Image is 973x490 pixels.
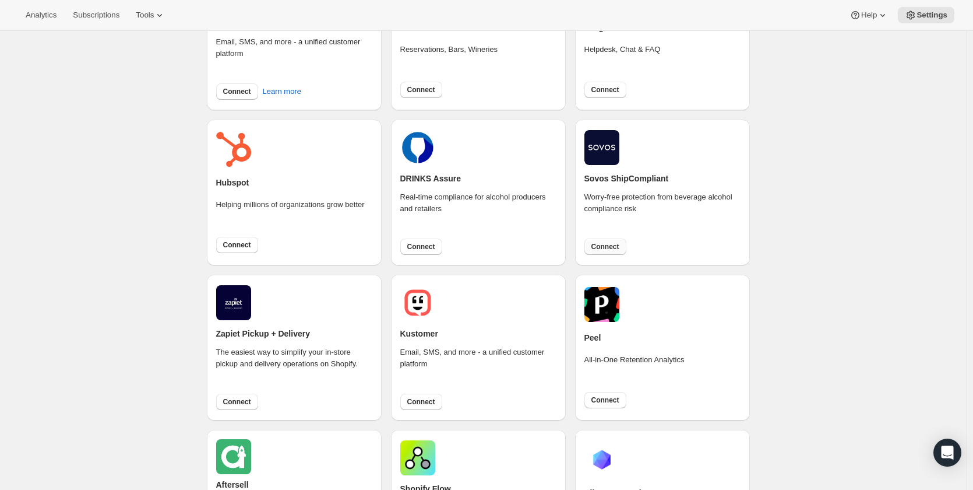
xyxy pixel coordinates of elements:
div: Email, SMS, and more - a unified customer platform [216,36,372,76]
h2: Sovos ShipCompliant [584,173,669,184]
button: Connect [584,392,626,408]
span: Subscriptions [73,10,119,20]
span: Connect [223,397,251,407]
h2: Hubspot [216,177,249,188]
h2: DRINKS Assure [400,173,461,184]
span: Connect [591,85,619,94]
div: Email, SMS, and more - a unified customer platform [400,346,556,386]
button: Tools [129,7,172,23]
h2: Peel [584,332,601,344]
div: Real-time compliance for alcohol producers and retailers [400,191,556,231]
button: Connect [584,239,626,255]
div: Helpdesk, Chat & FAQ [584,44,661,72]
h2: Kustomer [400,328,438,339]
span: Tools [136,10,154,20]
span: Connect [407,242,435,251]
h2: Zapiet Pickup + Delivery [216,328,310,339]
div: All-in-One Retention Analytics [584,354,685,382]
img: aftersell.png [216,439,251,474]
div: Open Intercom Messenger [933,439,961,467]
button: Subscriptions [66,7,126,23]
div: The easiest way to simplify your in-store pickup and delivery operations on Shopify. [216,346,372,386]
img: hubspot.png [216,132,251,167]
img: zapiet.jpg [216,285,251,320]
button: Settings [898,7,954,23]
img: drinks.png [400,130,435,165]
button: Connect [400,82,442,98]
span: Help [861,10,877,20]
span: Learn more [263,86,301,97]
span: Connect [591,395,619,405]
span: Connect [591,242,619,251]
button: Analytics [19,7,64,23]
button: Connect [400,394,442,410]
span: Connect [407,85,435,94]
img: shopifyflow.png [400,440,435,475]
img: peel.png [584,287,619,322]
span: Connect [407,397,435,407]
div: Reservations, Bars, Wineries [400,44,498,72]
button: Connect [216,394,258,410]
button: Help [842,7,896,23]
img: alloyautomation.png [584,442,619,477]
div: Helping millions of organizations grow better [216,199,365,227]
span: Analytics [26,10,57,20]
div: Worry-free protection from beverage alcohol compliance risk [584,191,741,231]
button: Connect [584,82,626,98]
span: Settings [916,10,947,20]
img: shipcompliant.png [584,130,619,165]
button: Connect [216,83,258,100]
button: Learn more [256,82,308,101]
button: Connect [216,237,258,253]
span: Connect [223,87,251,96]
span: Connect [223,240,251,250]
button: Connect [400,239,442,255]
